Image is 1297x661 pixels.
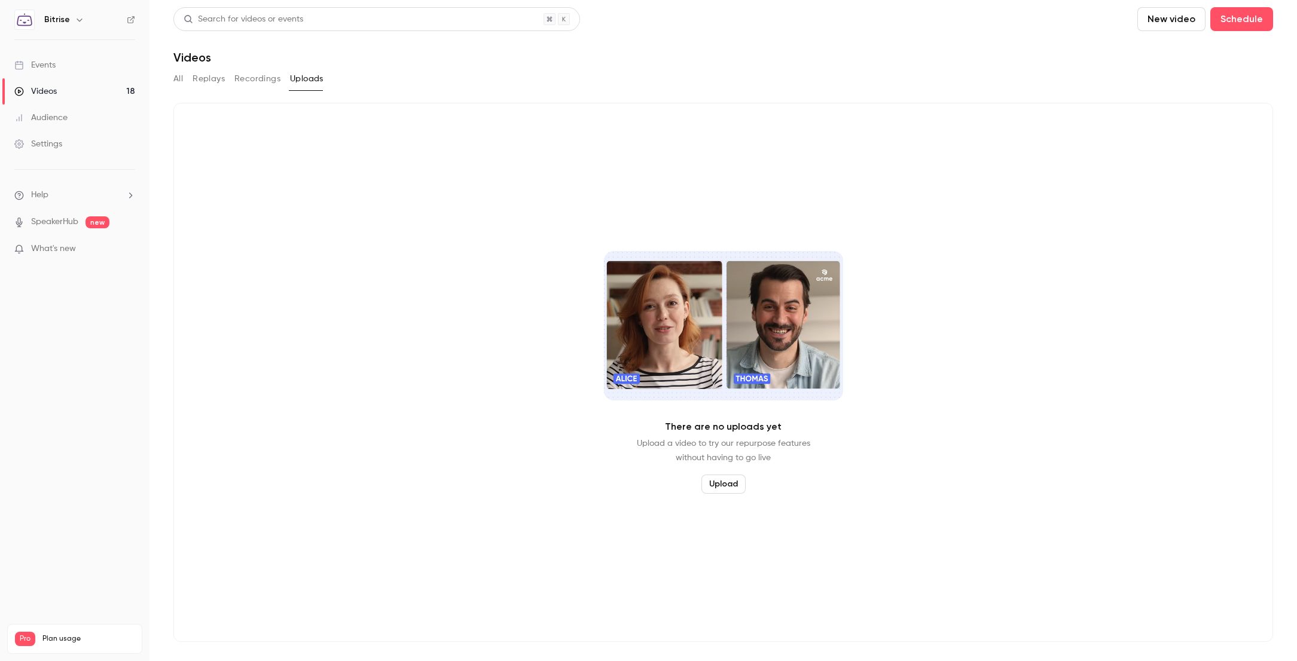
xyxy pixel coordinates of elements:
section: Videos [173,7,1273,654]
button: Recordings [234,69,280,88]
button: Uploads [290,69,324,88]
p: There are no uploads yet [665,420,782,434]
button: Replays [193,69,225,88]
span: new [86,216,109,228]
button: Schedule [1210,7,1273,31]
a: SpeakerHub [31,216,78,228]
img: Bitrise [15,10,34,29]
h1: Videos [173,50,211,65]
span: Help [31,189,48,201]
button: All [173,69,183,88]
button: Upload [701,475,746,494]
div: Videos [14,85,57,97]
div: Settings [14,138,62,150]
span: Plan usage [42,634,135,644]
button: New video [1137,7,1206,31]
div: Audience [14,112,68,124]
p: Upload a video to try our repurpose features without having to go live [637,436,810,465]
div: Search for videos or events [184,13,303,26]
h6: Bitrise [44,14,70,26]
span: What's new [31,243,76,255]
div: Events [14,59,56,71]
li: help-dropdown-opener [14,189,135,201]
iframe: Noticeable Trigger [121,244,135,255]
span: Pro [15,632,35,646]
